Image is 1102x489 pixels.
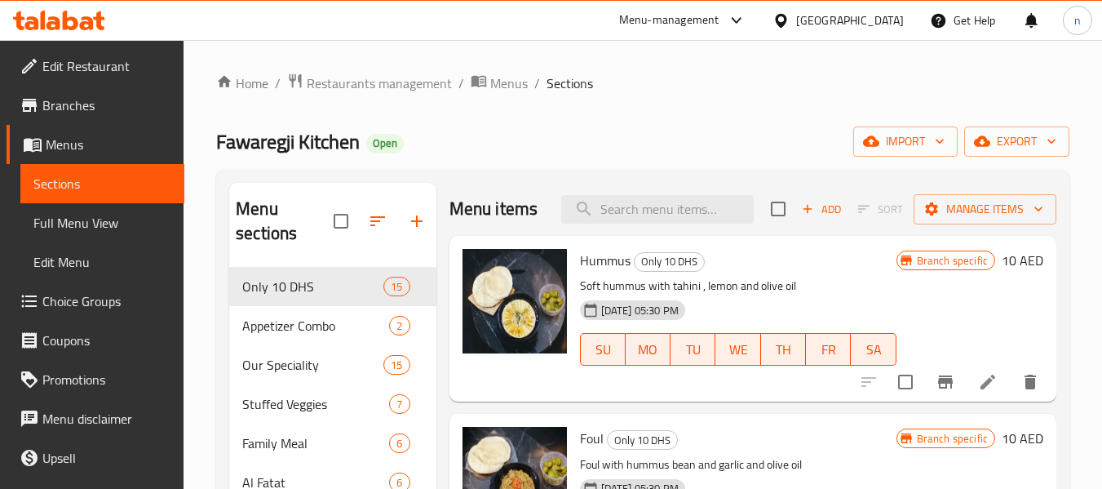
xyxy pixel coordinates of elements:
[677,338,709,362] span: TU
[7,47,184,86] a: Edit Restaurant
[715,333,760,366] button: WE
[768,338,799,362] span: TH
[42,409,171,429] span: Menu disclaimer
[324,204,358,238] span: Select all sections
[580,426,604,451] span: Foul
[7,282,184,321] a: Choice Groups
[42,291,171,311] span: Choice Groups
[848,197,914,222] span: Select section first
[389,316,409,336] div: items
[366,136,404,150] span: Open
[490,73,528,93] span: Menus
[390,436,409,451] span: 6
[914,194,1056,224] button: Manage items
[888,365,923,399] span: Select to update
[534,73,540,93] li: /
[7,86,184,125] a: Branches
[632,338,664,362] span: MO
[595,303,685,318] span: [DATE] 05:30 PM
[20,203,184,242] a: Full Menu View
[910,253,994,269] span: Branch specific
[20,242,184,282] a: Edit Menu
[1002,249,1043,272] h6: 10 AED
[229,424,436,463] div: Family Meal6
[580,333,626,366] button: SU
[964,127,1069,157] button: export
[1002,427,1043,450] h6: 10 AED
[42,331,171,350] span: Coupons
[397,202,436,241] button: Add section
[307,73,452,93] span: Restaurants management
[561,195,754,224] input: search
[287,73,452,94] a: Restaurants management
[580,248,631,273] span: Hummus
[242,394,389,414] span: Stuffed Veggies
[1074,11,1081,29] span: n
[42,56,171,76] span: Edit Restaurant
[384,358,409,373] span: 15
[236,197,333,246] h2: Menu sections
[275,73,281,93] li: /
[42,370,171,389] span: Promotions
[389,394,409,414] div: items
[1011,362,1050,402] button: delete
[390,397,409,412] span: 7
[7,125,184,164] a: Menus
[796,11,904,29] div: [GEOGRAPHIC_DATA]
[449,197,538,221] h2: Menu items
[471,73,528,94] a: Menus
[229,385,436,424] div: Stuffed Veggies7
[853,127,958,157] button: import
[33,174,171,193] span: Sections
[33,252,171,272] span: Edit Menu
[216,123,360,160] span: Fawaregji Kitchen
[33,213,171,233] span: Full Menu View
[812,338,844,362] span: FR
[795,197,848,222] button: Add
[46,135,171,154] span: Menus
[670,333,715,366] button: TU
[634,252,705,272] div: Only 10 DHS
[607,430,678,450] div: Only 10 DHS
[366,134,404,153] div: Open
[229,267,436,306] div: Only 10 DHS15
[242,277,383,296] span: Only 10 DHS
[635,252,704,271] span: Only 10 DHS
[722,338,754,362] span: WE
[626,333,670,366] button: MO
[795,197,848,222] span: Add item
[7,360,184,399] a: Promotions
[242,316,389,336] span: Appetizer Combo
[761,333,806,366] button: TH
[20,164,184,203] a: Sections
[580,455,896,475] p: Foul with hummus bean and garlic and olive oil
[242,355,383,375] span: Our Speciality
[587,338,619,362] span: SU
[229,306,436,345] div: Appetizer Combo2
[390,318,409,334] span: 2
[358,202,397,241] span: Sort sections
[7,321,184,360] a: Coupons
[580,276,896,296] p: Soft hummus with tahini , lemon and olive oil
[806,333,851,366] button: FR
[384,279,409,295] span: 15
[608,431,677,450] span: Only 10 DHS
[977,131,1056,152] span: export
[926,362,965,402] button: Branch-specific-item
[761,192,795,226] span: Select section
[619,11,719,30] div: Menu-management
[242,433,389,453] span: Family Meal
[216,73,1069,94] nav: breadcrumb
[978,372,998,392] a: Edit menu item
[383,277,409,296] div: items
[799,200,843,219] span: Add
[462,249,567,353] img: Hummus
[7,438,184,478] a: Upsell
[851,333,896,366] button: SA
[458,73,464,93] li: /
[216,73,268,93] a: Home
